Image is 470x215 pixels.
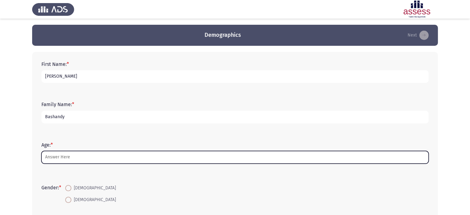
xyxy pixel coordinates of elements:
[41,111,429,123] input: add answer text
[32,1,74,18] img: Assess Talent Management logo
[396,1,438,18] img: Assessment logo of ASSESS Focus Assessment - Analytical Thinking (EN/AR) (Basic - IB)
[71,196,116,204] span: [DEMOGRAPHIC_DATA]
[41,142,53,148] label: Age:
[41,70,429,83] input: add answer text
[71,184,116,192] span: [DEMOGRAPHIC_DATA]
[205,31,241,39] h3: Demographics
[41,61,69,67] label: First Name:
[41,151,429,164] input: add answer text
[406,30,430,40] button: load next page
[41,101,74,107] label: Family Name:
[41,185,61,191] label: Gender:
